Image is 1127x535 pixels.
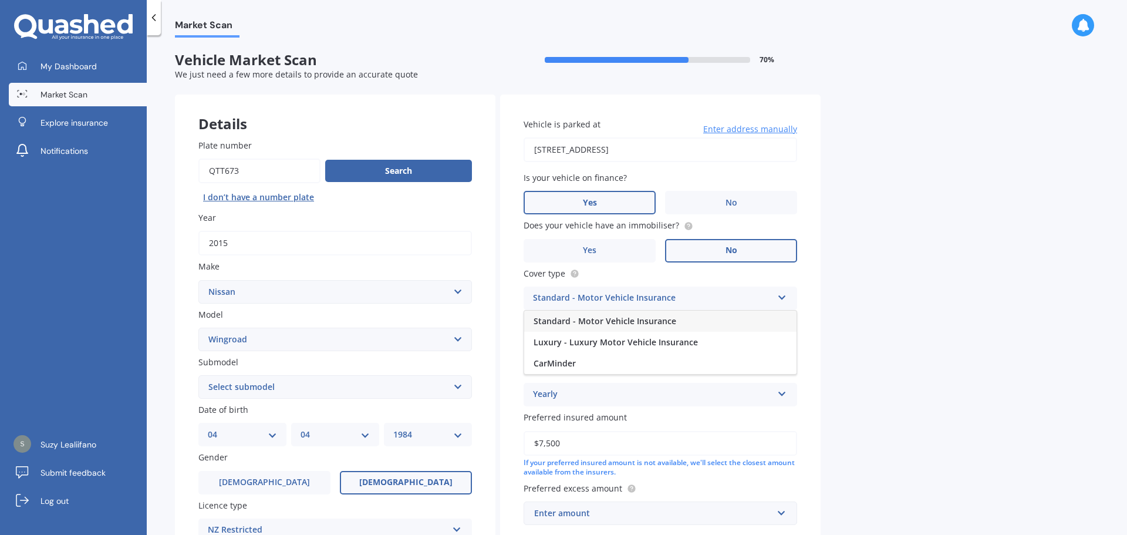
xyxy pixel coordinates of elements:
[534,358,576,369] span: CarMinder
[524,458,797,478] div: If your preferred insured amount is not available, we'll select the closest amount available from...
[41,89,87,100] span: Market Scan
[41,495,69,507] span: Log out
[524,172,627,183] span: Is your vehicle on finance?
[583,245,596,255] span: Yes
[524,268,565,279] span: Cover type
[726,245,737,255] span: No
[9,489,147,513] a: Log out
[9,139,147,163] a: Notifications
[325,160,472,182] button: Search
[534,315,676,327] span: Standard - Motor Vehicle Insurance
[41,439,96,450] span: Suzy Lealiifano
[198,212,216,223] span: Year
[41,145,88,157] span: Notifications
[198,231,472,255] input: YYYY
[524,483,622,494] span: Preferred excess amount
[198,309,223,320] span: Model
[198,500,247,511] span: Licence type
[9,55,147,78] a: My Dashboard
[14,435,31,453] img: 828edbf1b62a63d265fa719a90819172
[703,123,797,135] span: Enter address manually
[198,140,252,151] span: Plate number
[219,477,310,487] span: [DEMOGRAPHIC_DATA]
[198,356,238,368] span: Submodel
[9,461,147,484] a: Submit feedback
[524,431,797,456] input: Enter amount
[359,477,453,487] span: [DEMOGRAPHIC_DATA]
[198,188,319,207] button: I don’t have a number plate
[41,60,97,72] span: My Dashboard
[760,56,774,64] span: 70 %
[726,198,737,208] span: No
[524,220,679,231] span: Does your vehicle have an immobiliser?
[198,261,220,272] span: Make
[41,467,106,479] span: Submit feedback
[533,291,772,305] div: Standard - Motor Vehicle Insurance
[534,337,698,348] span: Luxury - Luxury Motor Vehicle Insurance
[41,117,108,129] span: Explore insurance
[198,404,248,415] span: Date of birth
[524,119,600,130] span: Vehicle is parked at
[524,412,627,423] span: Preferred insured amount
[533,388,772,402] div: Yearly
[175,19,239,35] span: Market Scan
[9,111,147,134] a: Explore insurance
[198,452,228,463] span: Gender
[583,198,597,208] span: Yes
[175,52,498,69] span: Vehicle Market Scan
[175,69,418,80] span: We just need a few more details to provide an accurate quote
[534,507,772,520] div: Enter amount
[9,433,147,456] a: Suzy Lealiifano
[198,159,320,183] input: Enter plate number
[524,137,797,162] input: Enter address
[175,95,495,130] div: Details
[9,83,147,106] a: Market Scan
